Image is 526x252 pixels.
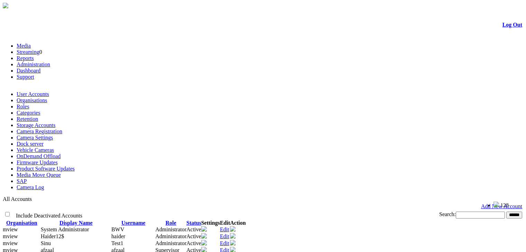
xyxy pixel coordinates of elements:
td: Administrator [155,240,186,247]
span: Test1 [111,240,123,246]
a: User Accounts [17,91,49,97]
a: Camera Registration [17,128,62,134]
img: camera24.png [201,226,207,232]
a: Vehicle Cameras [17,147,54,153]
div: Search: [257,211,522,219]
a: Reports [17,55,34,61]
a: Media [17,43,31,49]
td: Active [186,226,201,233]
span: mview [3,233,18,239]
a: SAP [17,178,27,184]
a: Organisation [6,220,37,226]
span: Welcome, System Administrator (Administrator) [392,202,480,207]
a: Categories [17,110,40,116]
a: Firmware Updates [17,159,58,165]
span: 0 [39,49,42,55]
a: Deactivate [230,234,236,240]
a: Streaming [17,49,39,55]
img: user-active-green-icon.svg [230,226,236,232]
span: Contact Method: None [41,226,89,232]
img: user-active-green-icon.svg [230,240,236,245]
th: Settings [201,220,220,226]
th: Edit [220,220,230,226]
a: Dock server [17,141,44,147]
a: Storage Accounts [17,122,55,128]
img: arrow-3.png [3,3,8,8]
span: All Accounts [3,196,32,202]
a: Status [186,220,201,226]
a: Administration [17,61,50,67]
td: Administrator [155,233,186,240]
span: 128 [500,202,509,208]
img: user-active-green-icon.svg [230,233,236,239]
a: Camera Settings [17,135,53,140]
span: Include Deactivated Accounts [16,213,82,219]
td: Active [186,240,201,247]
a: Media Move Queue [17,172,61,178]
span: haider [111,233,125,239]
a: Organisations [17,97,47,103]
td: Administrator [155,226,186,233]
span: mview [3,240,18,246]
a: Product Software Updates [17,166,75,172]
a: Retention [17,116,38,122]
a: Role [166,220,176,226]
a: Display Name [59,220,93,226]
a: Edit [220,240,229,246]
a: Deactivate [230,227,236,233]
a: Username [121,220,145,226]
img: camera24.png [201,240,207,245]
span: mview [3,226,18,232]
th: Action [230,220,246,226]
span: BWV [111,226,124,232]
a: Camera Log [17,184,44,190]
span: Contact Method: SMS and Email [41,240,51,246]
a: Log Out [502,22,522,28]
span: Contact Method: SMS and Email [41,233,64,239]
a: Edit [220,226,229,232]
a: Roles [17,104,29,109]
td: Active [186,233,201,240]
a: Support [17,74,34,80]
a: Deactivate [230,241,236,246]
img: bell25.png [493,202,499,207]
a: Dashboard [17,68,40,74]
a: Edit [220,233,229,239]
img: camera24.png [201,233,207,239]
a: OnDemand Offload [17,153,61,159]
